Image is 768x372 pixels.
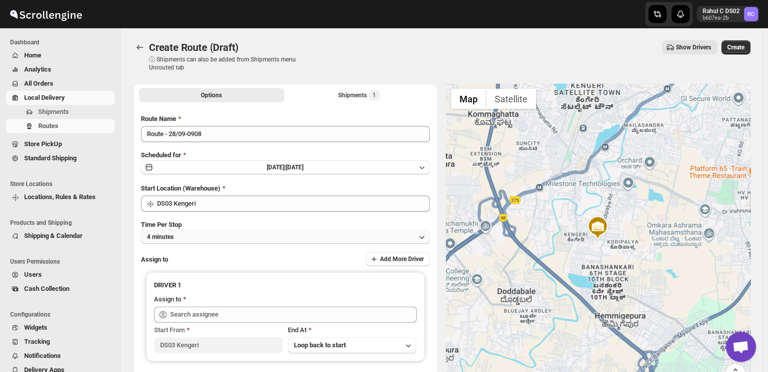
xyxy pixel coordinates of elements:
span: Standard Shipping [24,154,76,162]
div: Open chat [726,332,756,362]
div: Assign to [154,294,181,304]
span: Start Location (Warehouse) [141,184,220,192]
span: Cash Collection [24,285,69,292]
button: Locations, Rules & Rates [6,190,115,204]
span: Start From [154,326,185,334]
span: Shipments [38,108,69,115]
button: Shipping & Calendar [6,229,115,243]
span: Locations, Rules & Rates [24,193,96,201]
input: Search location [157,196,430,212]
div: Shipments [338,90,380,100]
button: Home [6,48,115,63]
span: Routes [38,122,58,130]
span: Configurations [10,311,116,319]
button: Shipments [6,105,115,119]
img: ScrollEngine [8,2,84,27]
button: User menu [697,6,759,22]
span: Users [24,271,42,278]
button: Tracking [6,335,115,349]
span: Rahul C DS02 [744,7,758,21]
span: Notifications [24,352,61,359]
button: Show satellite imagery [486,89,536,109]
p: b607ea-2b [703,15,740,21]
span: Dashboard [10,38,116,46]
button: Widgets [6,321,115,335]
span: Local Delivery [24,94,65,101]
button: All Route Options [139,88,284,102]
span: Home [24,51,41,59]
button: All Orders [6,77,115,91]
span: Store Locations [10,180,116,188]
span: Products and Shipping [10,219,116,227]
span: [DATE] | [267,164,286,171]
span: Scheduled for [141,151,181,159]
span: Users Permissions [10,258,116,266]
span: Add More Driver [380,255,424,263]
button: 4 minutes [141,230,430,244]
button: Cash Collection [6,282,115,296]
span: Shipping & Calendar [24,232,83,239]
span: Loop back to start [294,341,346,349]
div: End At [288,325,417,335]
button: [DATE]|[DATE] [141,160,430,174]
span: Show Drivers [676,43,711,51]
span: Time Per Stop [141,221,182,228]
button: Notifications [6,349,115,363]
button: Show Drivers [662,40,717,54]
text: RC [747,11,754,18]
input: Search assignee [170,306,417,323]
span: Create Route (Draft) [149,41,239,53]
span: Widgets [24,324,47,331]
span: Options [201,91,222,99]
p: ⓘ Shipments can also be added from Shipments menu Unrouted tab [149,55,308,72]
span: Create [727,43,744,51]
span: Assign to [141,256,168,263]
span: All Orders [24,80,53,87]
input: Eg: Bengaluru Route [141,126,430,142]
span: Route Name [141,115,176,122]
button: Create [721,40,750,54]
span: [DATE] [286,164,303,171]
span: 4 minutes [147,233,174,241]
p: Rahul C DS02 [703,7,740,15]
span: Tracking [24,338,50,345]
span: 1 [372,91,376,99]
button: Users [6,268,115,282]
button: Routes [6,119,115,133]
span: Store PickUp [24,140,62,148]
button: Selected Shipments [286,88,432,102]
span: Analytics [24,66,51,73]
button: Routes [133,40,147,54]
h3: DRIVER 1 [154,280,417,290]
button: Add More Driver [366,252,430,266]
button: Loop back to start [288,337,417,353]
button: Analytics [6,63,115,77]
button: Show street map [451,89,486,109]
